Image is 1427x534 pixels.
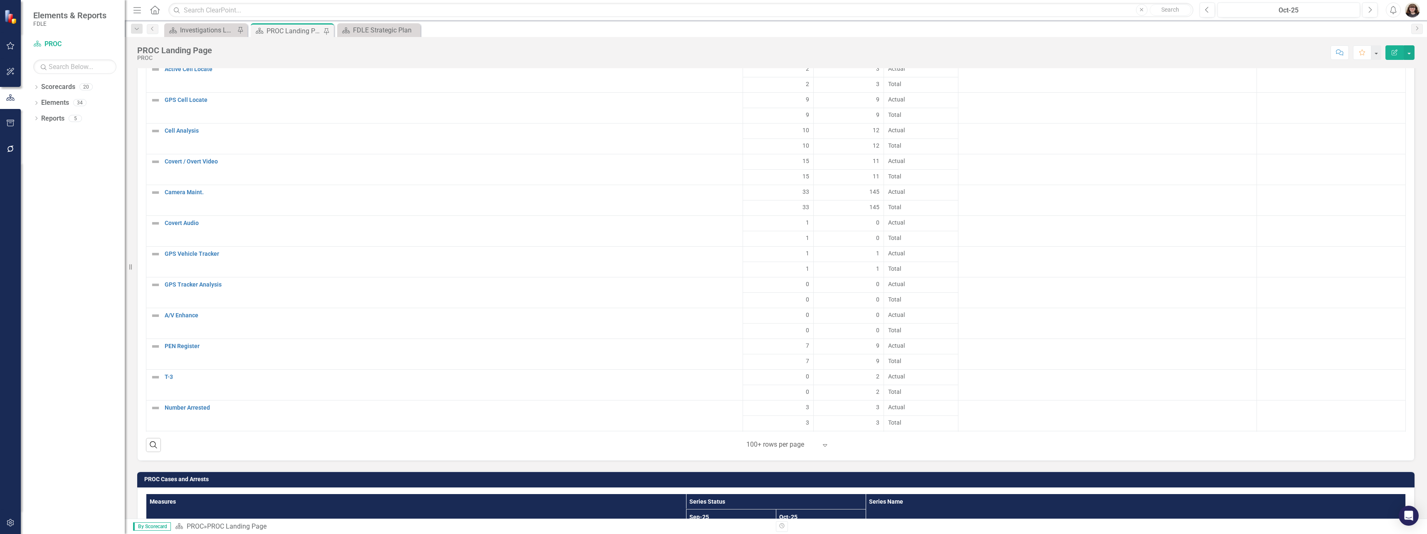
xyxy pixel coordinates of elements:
[1150,4,1191,16] button: Search
[876,218,879,227] span: 0
[888,111,954,119] span: Total
[813,369,884,385] td: Double-Click to Edit
[806,418,809,427] span: 3
[888,372,954,381] span: Actual
[151,64,160,74] img: Not Defined
[151,311,160,321] img: Not Defined
[876,64,879,73] span: 3
[888,64,954,73] span: Actual
[958,308,1257,339] td: Double-Click to Edit
[165,251,738,257] a: GPS Vehicle Tracker
[958,431,1257,462] td: Double-Click to Edit
[166,25,235,35] a: Investigations Landing Page
[165,405,738,411] a: Number Arrested
[806,234,809,242] span: 1
[876,265,879,273] span: 1
[873,172,879,180] span: 11
[869,203,879,211] span: 145
[884,92,958,108] td: Double-Click to Edit
[888,403,954,411] span: Actual
[146,154,743,185] td: Double-Click to Edit Right Click for Context Menu
[884,431,958,446] td: Double-Click to Edit
[884,277,958,292] td: Double-Click to Edit
[888,388,954,396] span: Total
[813,246,884,262] td: Double-Click to Edit
[1257,339,1405,369] td: Double-Click to Edit
[743,246,814,262] td: Double-Click to Edit
[165,343,738,349] a: PEN Register
[806,80,809,88] span: 2
[165,128,738,134] a: Cell Analysis
[1257,246,1405,277] td: Double-Click to Edit
[33,59,116,74] input: Search Below...
[146,246,743,277] td: Double-Click to Edit Right Click for Context Menu
[806,218,809,227] span: 1
[873,157,879,165] span: 11
[802,157,809,165] span: 15
[33,40,116,49] a: PROC
[888,80,954,88] span: Total
[806,372,809,381] span: 0
[802,141,809,150] span: 10
[958,369,1257,400] td: Double-Click to Edit
[165,312,738,319] a: A/V Enhance
[1257,215,1405,246] td: Double-Click to Edit
[888,265,954,273] span: Total
[806,64,809,73] span: 2
[743,277,814,292] td: Double-Click to Edit
[958,246,1257,277] td: Double-Click to Edit
[813,215,884,231] td: Double-Click to Edit
[888,280,954,288] span: Actual
[813,339,884,354] td: Double-Click to Edit
[1161,6,1179,13] span: Search
[146,123,743,154] td: Double-Click to Edit Right Click for Context Menu
[958,185,1257,215] td: Double-Click to Edit
[743,369,814,385] td: Double-Click to Edit
[175,522,770,532] div: »
[813,92,884,108] td: Double-Click to Edit
[146,62,743,92] td: Double-Click to Edit Right Click for Context Menu
[876,388,879,396] span: 2
[876,234,879,242] span: 0
[888,188,954,196] span: Actual
[888,218,954,227] span: Actual
[876,249,879,257] span: 1
[802,203,809,211] span: 33
[41,114,64,124] a: Reports
[743,215,814,231] td: Double-Click to Edit
[884,246,958,262] td: Double-Click to Edit
[806,249,809,257] span: 1
[146,185,743,215] td: Double-Click to Edit Right Click for Context Menu
[73,99,86,106] div: 34
[151,341,160,351] img: Not Defined
[743,185,814,200] td: Double-Click to Edit
[876,95,879,104] span: 9
[806,311,809,319] span: 0
[743,62,814,77] td: Double-Click to Edit
[743,154,814,169] td: Double-Click to Edit
[869,188,879,196] span: 145
[813,154,884,169] td: Double-Click to Edit
[151,372,160,382] img: Not Defined
[958,215,1257,246] td: Double-Click to Edit
[888,311,954,319] span: Actual
[958,339,1257,369] td: Double-Click to Edit
[1405,2,1420,17] img: Lola Brannen
[806,326,809,334] span: 0
[876,341,879,350] span: 9
[888,95,954,104] span: Actual
[802,172,809,180] span: 15
[146,92,743,123] td: Double-Click to Edit Right Click for Context Menu
[743,400,814,415] td: Double-Click to Edit
[884,400,958,415] td: Double-Click to Edit
[1217,2,1360,17] button: Oct-25
[888,126,954,134] span: Actual
[958,400,1257,431] td: Double-Click to Edit
[806,295,809,304] span: 0
[888,172,954,180] span: Total
[876,111,879,119] span: 9
[888,341,954,350] span: Actual
[1257,154,1405,185] td: Double-Click to Edit
[207,522,267,530] div: PROC Landing Page
[165,66,738,72] a: Active Cell Locate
